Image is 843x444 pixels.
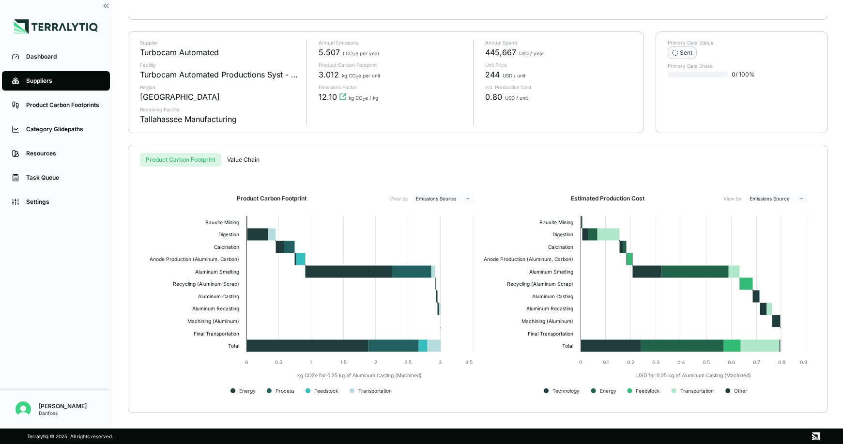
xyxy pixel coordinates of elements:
[15,401,31,417] img: Nitin Shetty
[374,359,377,365] text: 2
[140,107,299,112] p: Receiving Facility
[221,153,265,167] button: Value Chain
[140,40,299,46] p: Supplier
[484,256,573,262] text: Anode Production (Aluminum, Carbon)
[526,306,573,312] text: Aluminum Recasting
[218,231,239,238] text: Digestion
[343,50,380,56] span: t CO e per year
[39,402,87,410] div: [PERSON_NAME]
[548,244,573,250] text: Calcination
[562,343,573,349] text: Total
[339,93,347,101] svg: View audit trail
[571,195,644,202] h2: Estimated Production Cost
[746,194,808,203] button: Emissions Source
[314,388,338,394] text: Feedstock
[228,343,239,349] text: Total
[485,91,502,103] span: 0.80
[319,69,339,80] span: 3.012
[319,46,340,58] span: 5.507
[245,359,248,365] text: 0
[195,269,239,275] text: Aluminum Smelting
[636,372,751,379] text: USD for 0.25 kg of Aluminum Casting (Machined)
[599,388,616,394] text: Energy
[26,198,100,206] div: Settings
[439,359,442,365] text: 3
[140,113,237,125] div: Tallahassee Manufacturing
[627,359,634,365] text: 0.2
[652,359,659,365] text: 0.3
[485,84,632,90] p: Est. Production Cost
[140,62,299,68] p: Facility
[727,359,735,365] text: 0.6
[702,359,709,365] text: 0.5
[140,153,815,167] div: s
[340,359,347,365] text: 1.5
[198,293,239,300] text: Aluminum Casting
[26,125,100,133] div: Category Glidepaths
[310,359,312,365] text: 1
[12,398,35,421] button: Open user button
[778,359,785,365] text: 0.8
[214,244,239,250] text: Calcination
[319,40,465,46] p: Annual Emissions
[140,91,220,103] div: [GEOGRAPHIC_DATA]
[485,40,632,46] p: Annual Spend
[140,84,299,90] p: Region
[140,153,221,167] button: Product Carbon Footprint
[485,69,500,80] span: 244
[39,410,87,416] div: Danfoss
[319,62,465,68] p: Product Carbon Footprint
[503,73,525,78] span: USD / unit
[349,95,378,101] span: kg CO e / kg
[275,359,282,365] text: 0.5
[485,62,632,68] p: Unit Price
[194,331,239,337] text: Final Transportation
[390,196,408,201] label: View by
[723,196,742,201] label: View by
[552,231,573,238] text: Digestion
[800,359,807,365] text: 0.9
[140,69,299,80] div: Turbocam Automated Productions Syst - [GEOGRAPHIC_DATA]
[519,50,544,56] span: USD / year
[539,219,573,226] text: Bauxite Mining
[358,388,392,394] text: Transportation
[187,318,239,324] text: Machining (Aluminum)
[552,388,580,394] text: Technology
[239,388,256,394] text: Energy
[521,318,573,324] text: Machining (Aluminum)
[297,372,422,379] text: kg CO2e for 0.25 kg of Aluminum Casting (Machined)
[680,388,713,394] text: Transportation
[507,281,573,287] text: Recycling (Aluminum Scrap)
[752,359,760,365] text: 0.7
[319,84,465,90] p: Emissions Factor
[205,219,239,226] text: Bauxite Mining
[342,73,380,78] span: kg CO e per unit
[734,388,747,394] text: Other
[26,77,100,85] div: Suppliers
[276,388,294,394] text: Process
[363,97,365,102] sub: 2
[465,359,473,365] text: 3.5
[412,194,474,203] button: Emissions Source
[14,19,98,34] img: Logo
[404,359,412,365] text: 2.5
[319,91,337,103] span: 12.10
[532,293,573,300] text: Aluminum Casting
[505,95,528,101] span: USD / unit
[677,359,685,365] text: 0.4
[140,46,219,58] div: Turbocam Automated
[672,49,692,57] div: Sent
[26,101,100,109] div: Product Carbon Footprints
[529,269,573,275] text: Aluminum Smelting
[579,359,582,365] text: 0
[192,306,239,312] text: Aluminum Recasting
[173,281,239,287] text: Recycling (Aluminum Scrap)
[636,388,660,394] text: Feedstock
[668,46,697,59] button: Sent
[485,46,516,58] span: 445,667
[356,75,358,79] sub: 2
[150,256,239,262] text: Anode Production (Aluminum, Carbon)
[26,53,100,61] div: Dashboard
[528,331,573,337] text: Final Transportation
[26,174,100,182] div: Task Queue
